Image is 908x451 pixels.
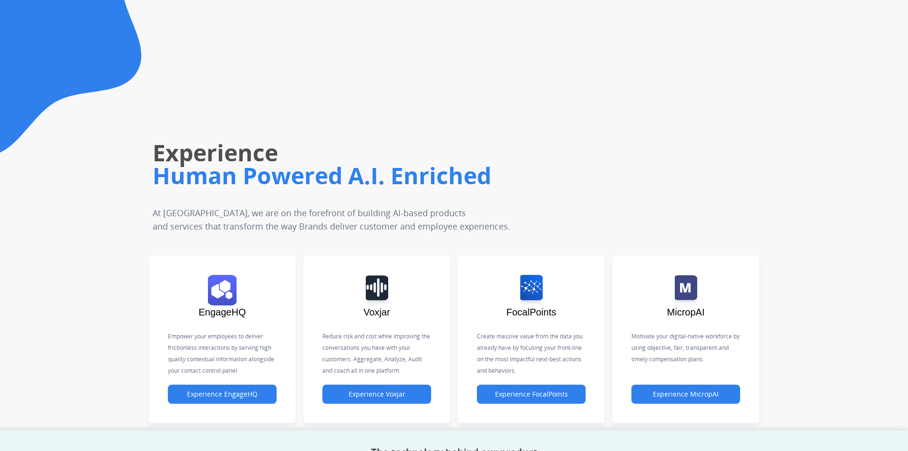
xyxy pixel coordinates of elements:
[520,275,543,305] img: logo
[675,275,697,305] img: logo
[168,331,277,377] p: Empower your employees to deliver frictionless interactions by serving high quality contextual in...
[477,331,586,377] p: Create massive value from the data you already have by focusing your front-line on the most impac...
[322,331,431,377] p: Reduce risk and cost while improving the conversations you have with your customers. Aggregate, A...
[153,160,641,191] h1: Human Powered A.I. Enriched
[667,307,705,317] span: MicropAI
[208,275,237,305] img: logo
[199,307,246,317] span: EngageHQ
[631,385,740,404] button: Experience MicropAI
[322,390,431,399] a: Experience Voxjar
[366,275,388,305] img: logo
[477,385,586,404] button: Experience FocalPoints
[153,206,580,233] p: At [GEOGRAPHIC_DATA], we are on the forefront of building AI-based products and services that tra...
[322,385,431,404] button: Experience Voxjar
[168,385,277,404] button: Experience EngageHQ
[363,307,390,317] span: Voxjar
[168,390,277,399] a: Experience EngageHQ
[477,390,586,399] a: Experience FocalPoints
[153,137,641,168] h1: Experience
[631,390,740,399] a: Experience MicropAI
[631,331,740,365] p: Motivate your digital-native workforce by using objective, fair, transparent and timely compensat...
[506,307,557,317] span: FocalPoints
